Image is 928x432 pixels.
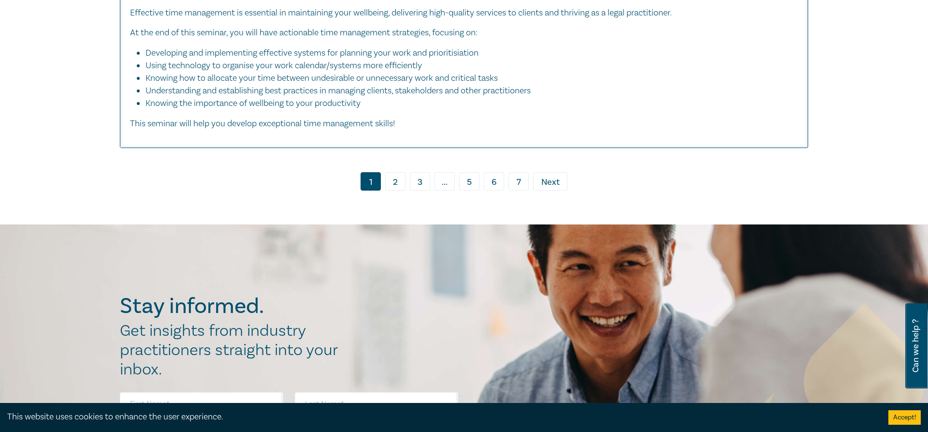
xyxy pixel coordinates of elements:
span: Can we help ? [911,309,920,383]
button: Accept cookies [888,410,921,425]
h2: Get insights from industry practitioners straight into your inbox. [120,321,348,379]
p: At the end of this seminar, you will have actionable time management strategies, focusing on: [130,27,798,39]
a: 7 [508,172,529,191]
a: 6 [484,172,504,191]
p: Effective time management is essential in maintaining your wellbeing, delivering high-quality ser... [130,7,798,19]
span: Next [541,176,560,189]
a: 2 [385,172,406,191]
input: Last Name* [295,392,458,416]
p: This seminar will help you develop exceptional time management skills! [130,118,798,130]
a: Next [533,172,567,191]
a: 3 [410,172,430,191]
li: Developing and implementing effective systems for planning your work and prioritisiation [145,47,788,60]
li: Knowing how to allocate your time between undesirable or unnecessary work and critical tasks [145,72,788,85]
input: First Name* [120,392,283,416]
li: Knowing the importance of wellbeing to your productivity [145,97,798,110]
span: ... [435,172,455,191]
div: This website uses cookies to enhance the user experience. [7,411,874,423]
a: 1 [361,172,381,191]
li: Understanding and establishing best practices in managing clients, stakeholders and other practit... [145,85,788,97]
a: 5 [459,172,479,191]
li: Using technology to organise your work calendar/systems more efficiently [145,60,788,72]
h2: Stay informed. [120,294,348,319]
